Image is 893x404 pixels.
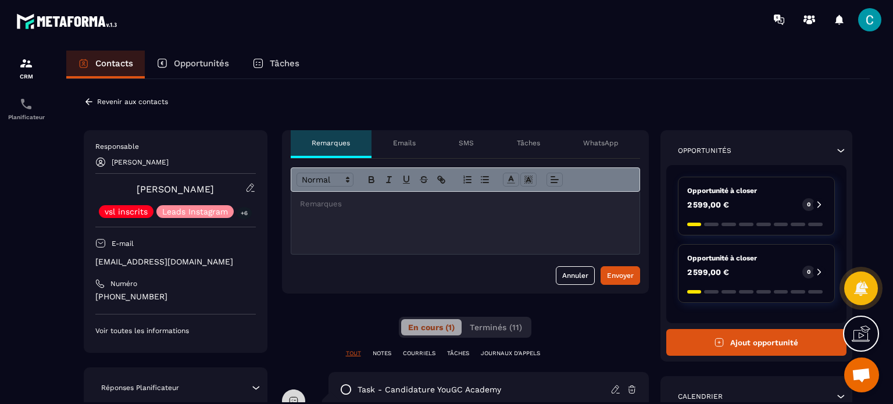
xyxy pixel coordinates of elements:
p: [PHONE_NUMBER] [95,291,256,302]
p: CRM [3,73,49,80]
a: Tâches [241,51,311,78]
p: TOUT [346,349,361,357]
img: scheduler [19,97,33,111]
button: En cours (1) [401,319,462,335]
p: Opportunités [174,58,229,69]
a: formationformationCRM [3,48,49,88]
p: [PERSON_NAME] [112,158,169,166]
img: logo [16,10,121,32]
button: Envoyer [601,266,640,285]
img: formation [19,56,33,70]
div: Ouvrir le chat [844,357,879,392]
a: [PERSON_NAME] [137,184,214,195]
span: En cours (1) [408,323,455,332]
p: 2 599,00 € [687,201,729,209]
p: Remarques [312,138,350,148]
p: SMS [459,138,474,148]
p: vsl inscrits [105,208,148,216]
button: Annuler [556,266,595,285]
p: Leads Instagram [162,208,228,216]
p: NOTES [373,349,391,357]
p: COURRIELS [403,349,435,357]
p: 2 599,00 € [687,268,729,276]
p: JOURNAUX D'APPELS [481,349,540,357]
p: 0 [807,201,810,209]
a: Opportunités [145,51,241,78]
p: Tâches [517,138,540,148]
a: Contacts [66,51,145,78]
p: 0 [807,268,810,276]
p: Opportunités [678,146,731,155]
span: Terminés (11) [470,323,522,332]
p: TÂCHES [447,349,469,357]
p: Contacts [95,58,133,69]
p: Opportunité à closer [687,253,826,263]
p: E-mail [112,239,134,248]
p: WhatsApp [583,138,619,148]
p: task - Candidature YouGC Academy [358,384,501,395]
div: Envoyer [607,270,634,281]
p: Opportunité à closer [687,186,826,195]
button: Terminés (11) [463,319,529,335]
a: schedulerschedulerPlanificateur [3,88,49,129]
p: Revenir aux contacts [97,98,168,106]
p: Numéro [110,279,137,288]
p: Calendrier [678,392,723,401]
p: Emails [393,138,416,148]
p: Planificateur [3,114,49,120]
p: [EMAIL_ADDRESS][DOMAIN_NAME] [95,256,256,267]
p: Voir toutes les informations [95,326,256,335]
p: Réponses Planificateur [101,383,179,392]
p: Tâches [270,58,299,69]
p: Responsable [95,142,256,151]
p: +6 [237,207,252,219]
button: Ajout opportunité [666,329,847,356]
